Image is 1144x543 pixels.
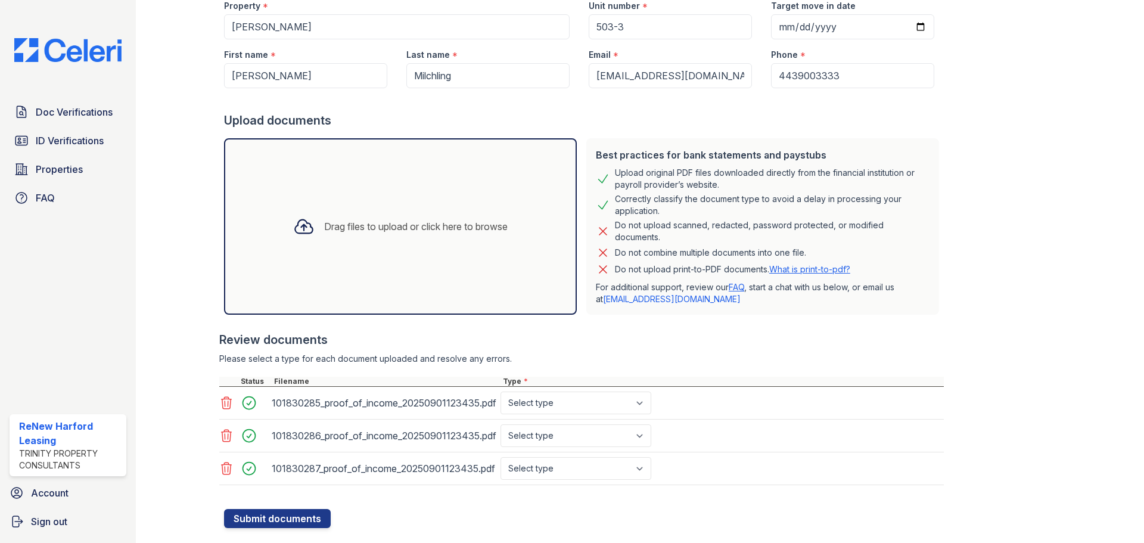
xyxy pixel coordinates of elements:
[5,481,131,505] a: Account
[224,49,268,61] label: First name
[272,377,500,386] div: Filename
[603,294,741,304] a: [EMAIL_ADDRESS][DOMAIN_NAME]
[10,186,126,210] a: FAQ
[36,191,55,205] span: FAQ
[771,49,798,61] label: Phone
[500,377,944,386] div: Type
[219,353,944,365] div: Please select a type for each document uploaded and resolve any errors.
[10,129,126,153] a: ID Verifications
[10,100,126,124] a: Doc Verifications
[5,510,131,533] a: Sign out
[324,219,508,234] div: Drag files to upload or click here to browse
[10,157,126,181] a: Properties
[272,426,496,445] div: 101830286_proof_of_income_20250901123435.pdf
[589,49,611,61] label: Email
[615,219,929,243] div: Do not upload scanned, redacted, password protected, or modified documents.
[769,264,850,274] a: What is print-to-pdf?
[19,448,122,471] div: Trinity Property Consultants
[238,377,272,386] div: Status
[615,167,929,191] div: Upload original PDF files downloaded directly from the financial institution or payroll provider’...
[615,246,806,260] div: Do not combine multiple documents into one file.
[729,282,744,292] a: FAQ
[31,486,69,500] span: Account
[36,105,113,119] span: Doc Verifications
[272,393,496,412] div: 101830285_proof_of_income_20250901123435.pdf
[36,134,104,148] span: ID Verifications
[224,509,331,528] button: Submit documents
[406,49,450,61] label: Last name
[19,419,122,448] div: ReNew Harford Leasing
[615,193,929,217] div: Correctly classify the document type to avoid a delay in processing your application.
[224,112,944,129] div: Upload documents
[596,148,929,162] div: Best practices for bank statements and paystubs
[36,162,83,176] span: Properties
[615,263,850,275] p: Do not upload print-to-PDF documents.
[272,459,496,478] div: 101830287_proof_of_income_20250901123435.pdf
[219,331,944,348] div: Review documents
[31,514,67,529] span: Sign out
[5,38,131,62] img: CE_Logo_Blue-a8612792a0a2168367f1c8372b55b34899dd931a85d93a1a3d3e32e68fde9ad4.png
[596,281,929,305] p: For additional support, review our , start a chat with us below, or email us at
